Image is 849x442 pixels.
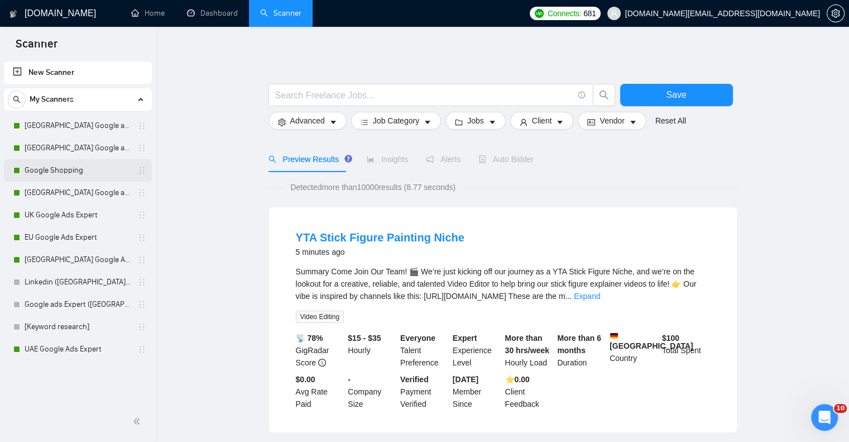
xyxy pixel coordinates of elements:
span: notification [426,155,434,163]
b: [DATE] [453,375,478,384]
span: search [593,90,615,100]
span: caret-down [629,118,637,126]
span: Detected more than 10000 results (8.77 seconds) [282,181,463,193]
a: [Keyword research] [25,316,131,338]
div: Hourly Load [503,332,555,369]
a: Linkedin ([GEOGRAPHIC_DATA]) no bids [25,271,131,293]
a: UAE Google Ads Expert [25,338,131,360]
span: user [520,118,527,126]
button: search [8,91,26,108]
span: area-chart [367,155,375,163]
span: folder [455,118,463,126]
a: EU Google Ads Expert [25,226,131,249]
button: folderJobscaret-down [445,112,506,130]
a: YTA Stick Figure Painting Niche [296,231,464,244]
span: holder [137,322,146,331]
div: Company Size [346,373,398,410]
b: $15 - $35 [348,334,381,343]
span: setting [278,118,286,126]
b: - [348,375,351,384]
span: holder [137,300,146,309]
img: 🇩🇪 [610,332,618,340]
span: search [8,96,25,103]
div: Payment Verified [398,373,450,410]
a: homeHome [131,8,165,18]
div: 5 minutes ago [296,245,464,259]
button: search [593,84,615,106]
div: Hourly [346,332,398,369]
span: setting [827,9,844,18]
div: Experience Level [450,332,503,369]
span: robot [478,155,486,163]
img: logo [9,5,17,23]
a: Reset All [655,115,686,127]
a: dashboardDashboard [187,8,238,18]
span: Preview Results [268,155,349,164]
a: searchScanner [260,8,301,18]
div: Summary Come Join Our Team! 🎬 We’re just kicking off our journey as a YTA Stick Figure Niche, and... [296,265,710,302]
span: holder [137,255,146,264]
span: double-left [133,416,144,427]
b: Verified [400,375,429,384]
div: Client Feedback [503,373,555,410]
div: Country [607,332,660,369]
span: user [610,9,618,17]
div: Duration [555,332,607,369]
a: [GEOGRAPHIC_DATA] Google ads Expert [25,137,131,159]
button: idcardVendorcaret-down [578,112,646,130]
b: 📡 78% [296,334,323,343]
span: bars [361,118,368,126]
span: caret-down [424,118,431,126]
span: Save [666,88,686,102]
a: setting [827,9,845,18]
a: Google Shopping [25,159,131,182]
b: [GEOGRAPHIC_DATA] [610,332,693,350]
span: ... [565,292,572,301]
span: caret-down [556,118,564,126]
b: $ 100 [662,334,679,343]
span: holder [137,233,146,242]
b: $0.00 [296,375,315,384]
span: Alerts [426,155,461,164]
b: More than 30 hrs/week [505,334,549,355]
span: caret-down [488,118,496,126]
a: New Scanner [13,61,143,84]
span: Summary Come Join Our Team! 🎬 We’re just kicking off our journey as a YTA Stick Figure Niche, and... [296,267,697,301]
div: Member Since [450,373,503,410]
button: barsJob Categorycaret-down [351,112,441,130]
span: search [268,155,276,163]
span: holder [137,278,146,287]
div: Avg Rate Paid [294,373,346,410]
b: Everyone [400,334,435,343]
span: Insights [367,155,408,164]
span: Jobs [467,115,484,127]
b: Expert [453,334,477,343]
div: Tooltip anchor [343,154,353,164]
div: Total Spent [660,332,712,369]
span: holder [137,345,146,354]
a: [GEOGRAPHIC_DATA] Google ads Expert [25,182,131,204]
span: Vendor [599,115,624,127]
span: holder [137,144,146,153]
a: Expand [574,292,600,301]
span: 681 [583,7,596,20]
li: My Scanners [4,88,152,360]
b: ⭐️ 0.00 [505,375,530,384]
button: userClientcaret-down [510,112,574,130]
button: setting [827,4,845,22]
a: [GEOGRAPHIC_DATA] Google ads Expert [25,115,131,137]
span: holder [137,188,146,197]
span: My Scanners [30,88,74,111]
b: More than 6 months [557,334,601,355]
button: settingAdvancedcaret-down [268,112,347,130]
span: Connects: [548,7,581,20]
span: Video Editing [296,311,344,323]
span: info-circle [318,359,326,367]
span: holder [137,211,146,220]
span: info-circle [578,92,586,99]
span: caret-down [329,118,337,126]
div: GigRadar Score [294,332,346,369]
span: Advanced [290,115,325,127]
iframe: Intercom live chat [811,404,838,431]
span: holder [137,121,146,130]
